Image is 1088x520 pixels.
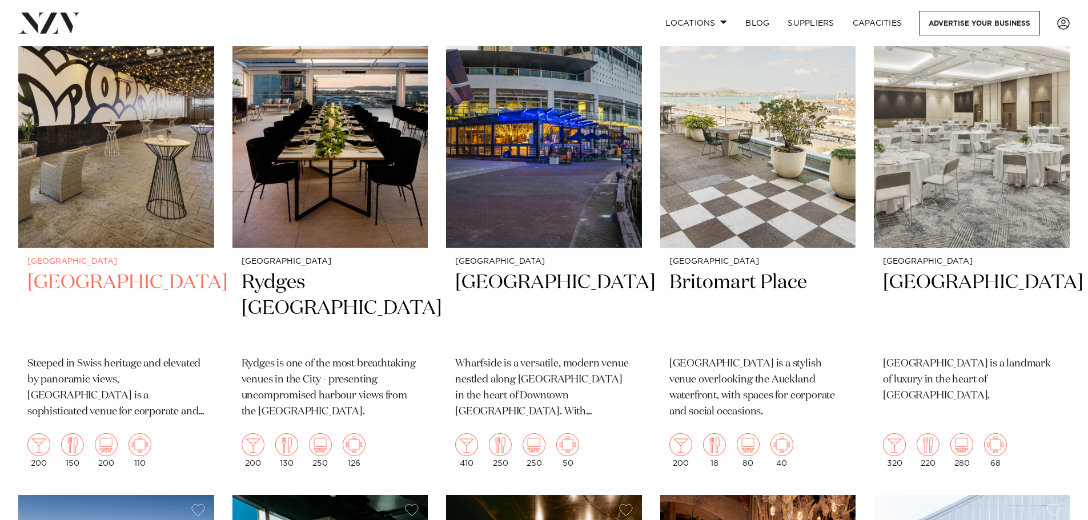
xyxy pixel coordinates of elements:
img: cocktail.png [883,433,906,456]
div: 250 [523,433,545,467]
img: cocktail.png [669,433,692,456]
img: theatre.png [95,433,118,456]
div: 250 [309,433,332,467]
small: [GEOGRAPHIC_DATA] [669,257,847,266]
img: theatre.png [737,433,760,456]
small: [GEOGRAPHIC_DATA] [883,257,1061,266]
div: 200 [27,433,50,467]
img: dining.png [703,433,726,456]
img: meeting.png [556,433,579,456]
img: meeting.png [984,433,1007,456]
a: Advertise your business [919,11,1040,35]
h2: Britomart Place [669,270,847,347]
div: 80 [737,433,760,467]
div: 200 [242,433,264,467]
p: Steeped in Swiss heritage and elevated by panoramic views, [GEOGRAPHIC_DATA] is a sophisticated v... [27,356,205,420]
div: 220 [917,433,940,467]
small: [GEOGRAPHIC_DATA] [242,257,419,266]
h2: [GEOGRAPHIC_DATA] [455,270,633,347]
img: meeting.png [129,433,151,456]
img: theatre.png [950,433,973,456]
img: cocktail.png [242,433,264,456]
div: 68 [984,433,1007,467]
a: Capacities [844,11,912,35]
div: 110 [129,433,151,467]
a: BLOG [736,11,778,35]
img: dining.png [489,433,512,456]
img: cocktail.png [455,433,478,456]
small: [GEOGRAPHIC_DATA] [455,257,633,266]
img: dining.png [61,433,84,456]
a: Locations [656,11,736,35]
img: theatre.png [523,433,545,456]
div: 18 [703,433,726,467]
h2: [GEOGRAPHIC_DATA] [883,270,1061,347]
div: 130 [275,433,298,467]
img: dining.png [917,433,940,456]
img: cocktail.png [27,433,50,456]
p: [GEOGRAPHIC_DATA] is a landmark of luxury in the heart of [GEOGRAPHIC_DATA]. [883,356,1061,404]
div: 50 [556,433,579,467]
p: Wharfside is a versatile, modern venue nestled along [GEOGRAPHIC_DATA] in the heart of Downtown [... [455,356,633,420]
small: [GEOGRAPHIC_DATA] [27,257,205,266]
div: 200 [95,433,118,467]
img: meeting.png [770,433,793,456]
div: 150 [61,433,84,467]
img: dining.png [275,433,298,456]
h2: [GEOGRAPHIC_DATA] [27,270,205,347]
div: 126 [343,433,366,467]
a: SUPPLIERS [778,11,843,35]
img: meeting.png [343,433,366,456]
div: 320 [883,433,906,467]
div: 280 [950,433,973,467]
img: nzv-logo.png [18,13,81,33]
img: theatre.png [309,433,332,456]
div: 40 [770,433,793,467]
div: 200 [669,433,692,467]
h2: Rydges [GEOGRAPHIC_DATA] [242,270,419,347]
p: [GEOGRAPHIC_DATA] is a stylish venue overlooking the Auckland waterfront, with spaces for corpora... [669,356,847,420]
div: 410 [455,433,478,467]
div: 250 [489,433,512,467]
p: Rydges is one of the most breathtaking venues in the City - presenting uncompromised harbour view... [242,356,419,420]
